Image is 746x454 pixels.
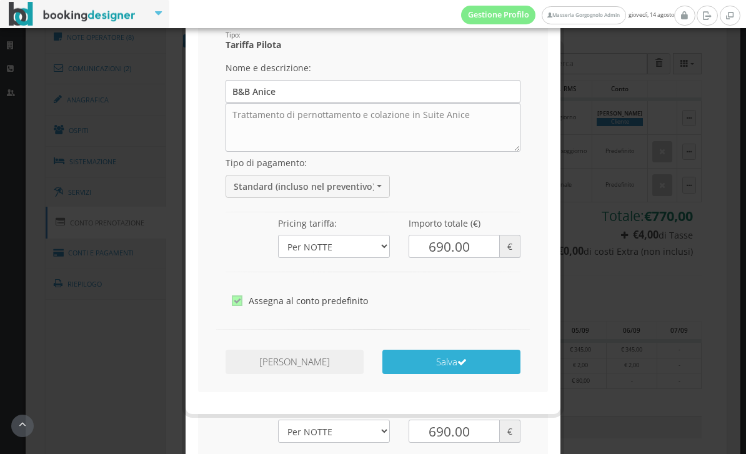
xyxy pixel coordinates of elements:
span: Standard (incluso nel preventivo) [234,181,374,192]
label: Assegna al conto predefinito [232,292,514,309]
span: giovedì, 14 agosto [461,6,674,24]
img: BookingDesigner.com [9,2,136,26]
textarea: Trattamento di pernottamento e colazione in Suite Anice [226,103,520,152]
h5: Nome e descrizione: [226,63,520,74]
h5: Pricing tariffa: [278,219,390,229]
input: Inserisci il nome dell'articolo [226,80,520,103]
button: Salva [382,350,520,374]
a: Masseria Gorgognolo Admin [542,6,625,24]
span: € [500,235,520,258]
button: Standard (incluso nel preventivo) [226,175,390,198]
h5: Importo totale (€) [409,219,520,229]
a: Gestione Profilo [461,6,536,24]
button: [PERSON_NAME] [226,350,364,374]
b: Tariffa Pilota [226,39,281,51]
h5: Tipo di pagamento: [226,158,390,169]
select: Seleziona il tipo di pricing [278,235,390,258]
small: Tipo: [226,31,241,39]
